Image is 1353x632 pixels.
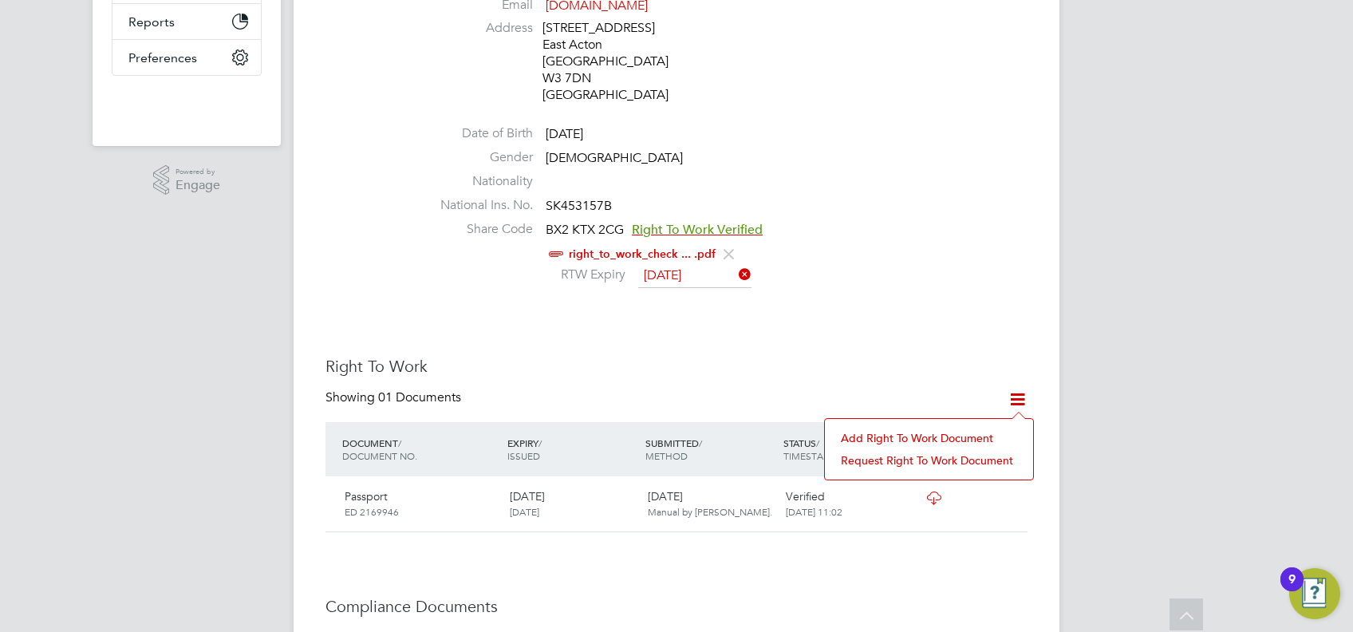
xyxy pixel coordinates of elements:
[176,165,220,179] span: Powered by
[421,149,533,166] label: Gender
[641,483,779,524] div: [DATE]
[421,20,533,37] label: Address
[421,125,533,142] label: Date of Birth
[112,92,262,117] img: fastbook-logo-retina.png
[421,173,533,190] label: Nationality
[699,436,702,449] span: /
[542,20,694,103] div: [STREET_ADDRESS] East Acton [GEOGRAPHIC_DATA] W3 7DN [GEOGRAPHIC_DATA]
[345,505,399,518] span: ED 2169946
[546,222,624,238] span: BX2 KTX 2CG
[153,165,221,196] a: Powered byEngage
[638,264,751,288] input: Select one
[112,92,262,117] a: Go to home page
[816,436,819,449] span: /
[779,429,917,470] div: STATUS
[398,436,401,449] span: /
[783,449,838,462] span: TIMESTAMP
[1289,568,1340,619] button: Open Resource Center, 9 new notifications
[378,389,461,405] span: 01 Documents
[325,596,1028,617] h3: Compliance Documents
[421,197,533,214] label: National Ins. No.
[632,222,763,238] span: Right To Work Verified
[538,436,542,449] span: /
[833,427,1025,449] li: Add Right To Work Document
[833,449,1025,472] li: Request Right To Work Document
[342,449,417,462] span: DOCUMENT NO.
[112,4,261,39] button: Reports
[128,14,175,30] span: Reports
[546,267,625,283] label: RTW Expiry
[569,247,716,261] a: right_to_work_check ... .pdf
[112,40,261,75] button: Preferences
[510,505,539,518] span: [DATE]
[648,505,772,518] span: Manual by [PERSON_NAME].
[325,389,464,406] div: Showing
[546,127,583,143] span: [DATE]
[503,429,641,470] div: EXPIRY
[325,356,1028,377] h3: Right To Work
[786,489,825,504] span: Verified
[645,449,688,462] span: METHOD
[176,179,220,192] span: Engage
[641,429,779,470] div: SUBMITTED
[503,483,641,524] div: [DATE]
[338,483,503,524] div: Passport
[338,429,503,470] div: DOCUMENT
[546,198,612,214] span: SK453157B
[421,221,533,238] label: Share Code
[1288,579,1296,600] div: 9
[507,449,540,462] span: ISSUED
[546,150,683,166] span: [DEMOGRAPHIC_DATA]
[786,505,842,518] span: [DATE] 11:02
[128,50,197,65] span: Preferences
